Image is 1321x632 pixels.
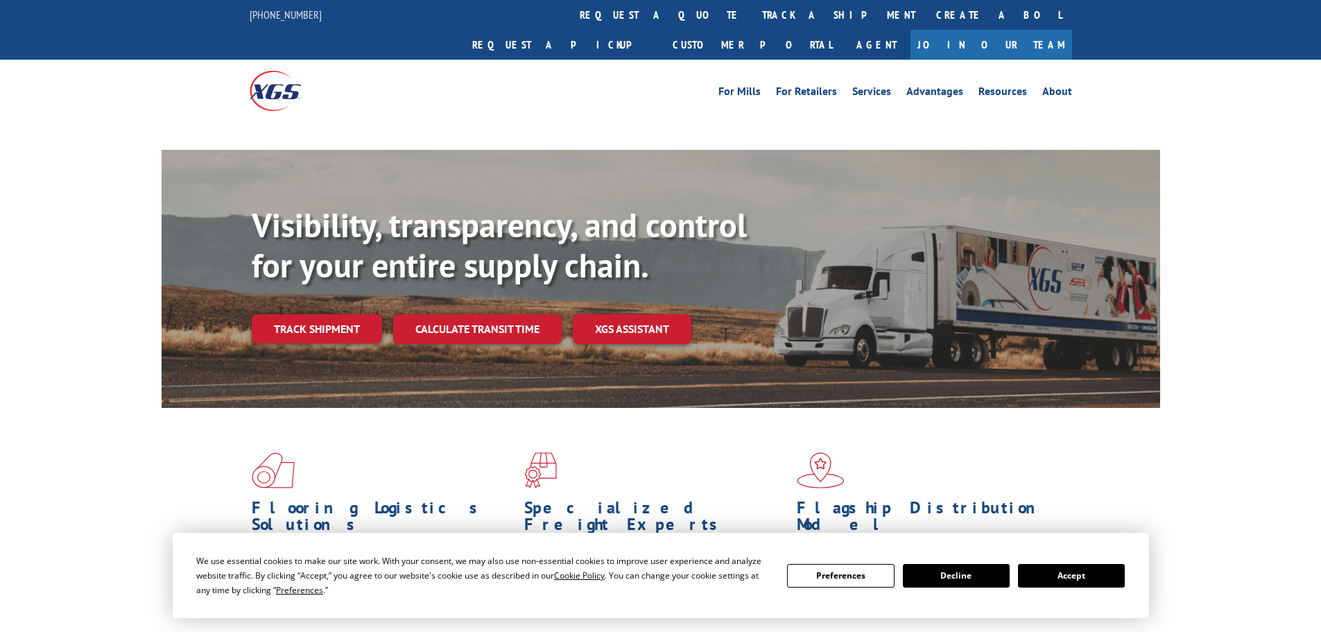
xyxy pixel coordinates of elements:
[852,86,891,101] a: Services
[843,30,910,60] a: Agent
[573,314,691,344] a: XGS ASSISTANT
[554,570,605,581] span: Cookie Policy
[797,452,845,488] img: xgs-icon-flagship-distribution-model-red
[906,86,963,101] a: Advantages
[978,86,1027,101] a: Resources
[718,86,761,101] a: For Mills
[252,314,382,343] a: Track shipment
[462,30,662,60] a: Request a pickup
[276,584,323,596] span: Preferences
[173,533,1149,618] div: Cookie Consent Prompt
[1042,86,1072,101] a: About
[196,554,770,597] div: We use essential cookies to make our site work. With your consent, we may also use non-essential ...
[776,86,837,101] a: For Retailers
[524,499,786,540] h1: Specialized Freight Experts
[1018,564,1125,588] button: Accept
[524,452,557,488] img: xgs-icon-focused-on-flooring-red
[903,564,1010,588] button: Decline
[252,203,747,287] b: Visibility, transparency, and control for your entire supply chain.
[393,314,562,344] a: Calculate transit time
[910,30,1072,60] a: Join Our Team
[250,8,322,22] a: [PHONE_NUMBER]
[252,452,295,488] img: xgs-icon-total-supply-chain-intelligence-red
[662,30,843,60] a: Customer Portal
[787,564,894,588] button: Preferences
[797,499,1059,540] h1: Flagship Distribution Model
[252,499,514,540] h1: Flooring Logistics Solutions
